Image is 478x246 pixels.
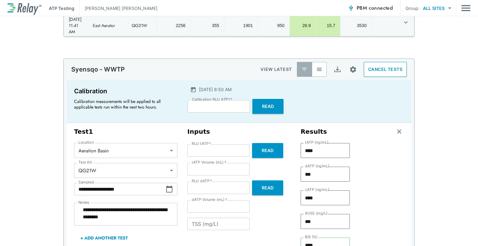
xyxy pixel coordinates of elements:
[190,86,196,93] img: Calender Icon
[348,5,354,11] img: Connected Icon
[78,180,94,184] label: Sampled
[192,179,212,183] label: RLU dATP
[260,66,292,73] p: VIEW LATEST
[345,61,361,78] button: Site setup
[49,5,74,12] p: ATP Testing
[305,235,318,239] label: BSI (%)
[461,2,471,14] img: Drawer Icon
[401,17,411,28] button: expand row
[345,2,395,14] button: PBM connected
[301,66,307,72] img: Latest
[345,22,367,29] div: 3530
[69,16,83,35] div: [DATE] 11:41 AM
[316,66,322,72] img: View All
[127,15,157,36] td: QG21W
[192,97,232,102] label: Calibration RLU ATP1
[192,142,211,146] label: RLU tATP
[461,2,471,14] button: Main menu
[78,200,89,205] label: Notes
[74,144,177,157] div: Aeration Basin
[192,197,227,202] label: dATP Volume (mL)
[192,160,226,165] label: tATP Volume (mL)
[229,22,253,29] div: 1901
[187,128,291,136] h3: Inputs
[74,230,134,245] button: + Add Another Test
[199,86,232,93] p: [DATE] 8:50 AM
[74,183,166,195] input: Choose date, selected date is Sep 23, 2025
[349,66,357,73] img: Settings Icon
[74,99,174,110] p: Calibration measurements will be applied to all applicable tests run within the next two hours.
[78,140,94,145] label: Location
[305,188,329,192] label: cATP (ng/mL)
[396,128,402,135] img: Remove
[263,22,284,29] div: 950
[301,128,327,136] h3: Results
[357,4,393,12] span: PBM
[162,22,185,29] div: 2256
[71,66,125,73] p: Syensqo - WWTP
[405,5,419,12] p: Group:
[78,160,92,165] label: Test Kit
[330,62,345,77] button: Export
[364,62,407,77] button: CANCEL TESTS
[7,2,41,15] img: LuminUltra Relay
[252,180,283,195] button: Read
[74,164,177,177] div: QG21W
[88,15,127,36] td: East Aerator
[334,66,341,73] img: Export Icon
[305,211,328,216] label: AVSS (mg/L)
[369,4,393,12] span: connected
[305,140,329,145] label: tATP (ng/mL)
[305,164,330,168] label: dATP (ng/mL)
[252,143,283,158] button: Read
[74,86,176,96] p: Calibration
[74,128,177,136] h3: Test 1
[295,22,311,29] div: 26.9
[196,22,219,29] div: 355
[252,99,284,114] button: Read
[321,22,335,29] div: 15.7
[85,5,157,12] p: [PERSON_NAME] [PERSON_NAME]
